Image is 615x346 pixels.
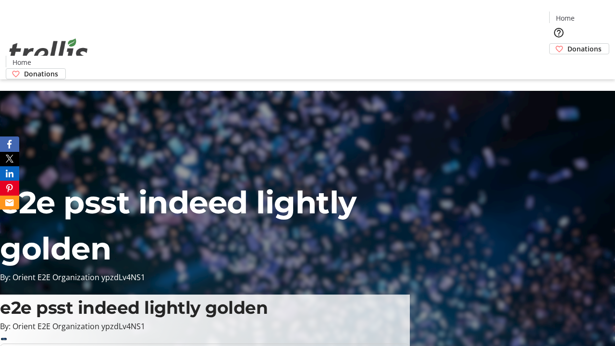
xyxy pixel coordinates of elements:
span: Home [12,57,31,67]
button: Help [549,23,568,42]
span: Donations [567,44,602,54]
a: Home [6,57,37,67]
a: Donations [549,43,609,54]
span: Donations [24,69,58,79]
a: Donations [6,68,66,79]
img: Orient E2E Organization ypzdLv4NS1's Logo [6,28,91,76]
span: Home [556,13,575,23]
button: Cart [549,54,568,74]
a: Home [550,13,580,23]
